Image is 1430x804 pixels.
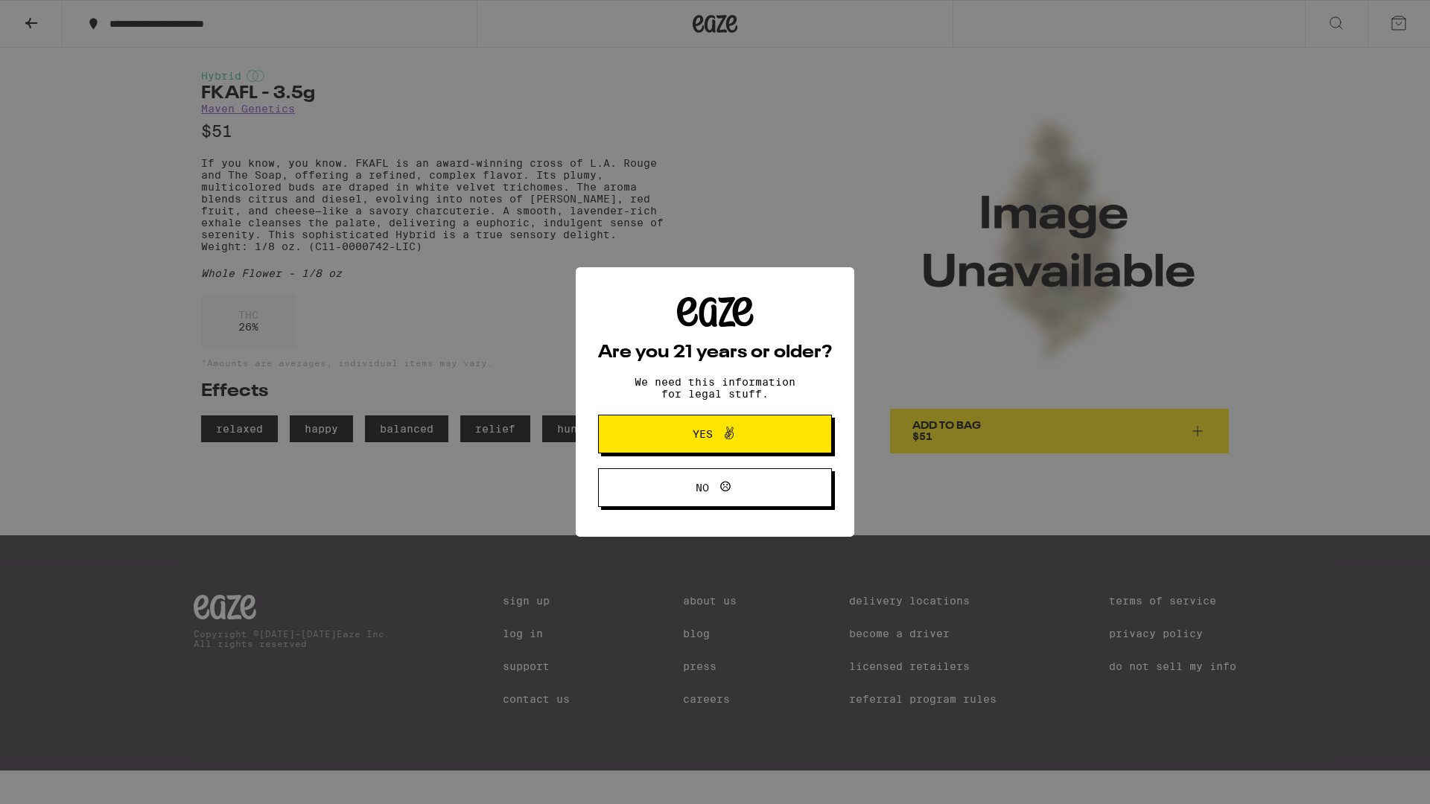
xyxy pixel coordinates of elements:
[598,468,832,507] button: No
[598,344,832,362] h2: Are you 21 years or older?
[1337,759,1415,797] iframe: Opens a widget where you can find more information
[693,429,713,439] span: Yes
[598,415,832,453] button: Yes
[696,482,709,493] span: No
[622,376,808,400] p: We need this information for legal stuff.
